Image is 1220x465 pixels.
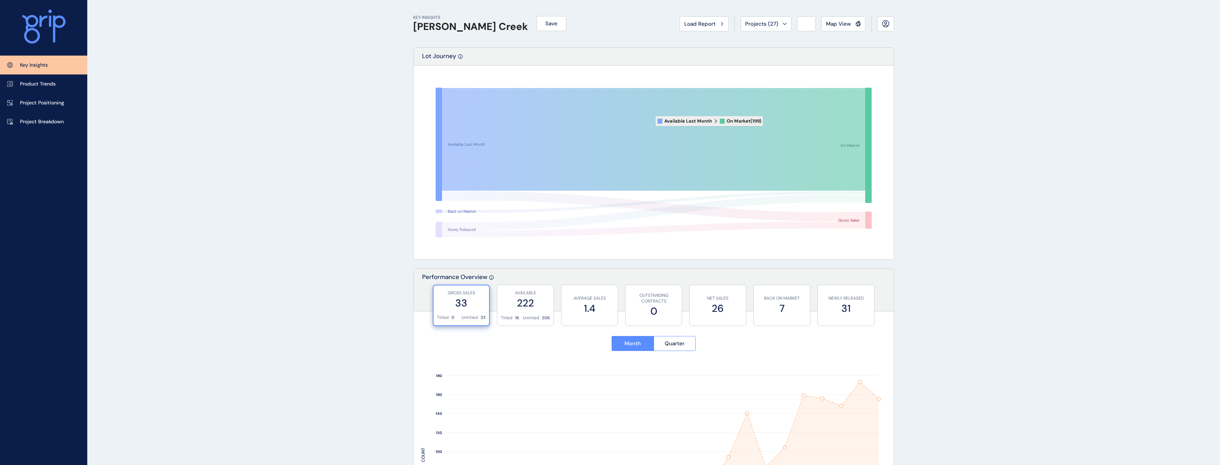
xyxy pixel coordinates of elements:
p: GROSS SALES [437,290,486,296]
p: KEY INSIGHTS [413,15,528,21]
button: Map View [821,16,866,31]
p: Titled [501,315,513,321]
label: 222 [501,296,550,310]
text: 100 [436,449,442,454]
span: Month [624,340,641,347]
span: Quarter [665,340,685,347]
p: OUTSTANDING CONTRACTS [629,293,678,305]
button: Projects (27) [741,16,791,31]
label: 7 [757,301,806,315]
p: Lot Journey [422,52,456,65]
span: Map View [826,20,851,27]
p: Key Insights [20,62,48,69]
label: 33 [437,296,486,310]
label: 26 [693,301,742,315]
p: AVERAGE SALES [565,295,614,301]
p: Project Positioning [20,99,64,107]
text: 160 [436,392,442,397]
p: NET SALES [693,295,742,301]
p: BACK ON MARKET [757,295,806,301]
text: COUNT [420,448,426,462]
button: Save [536,16,566,31]
p: 16 [515,315,519,321]
p: Performance Overview [422,273,487,311]
p: NEWLY RELEASED [821,295,871,301]
p: AVAILABLE [501,290,550,296]
label: 0 [629,304,678,318]
text: 120 [436,430,442,435]
text: 140 [436,411,442,416]
span: Save [545,20,557,27]
button: Month [612,336,654,351]
p: Project Breakdown [20,118,64,125]
p: Untitled [462,315,478,321]
label: 1.4 [565,301,614,315]
p: 206 [542,315,550,321]
p: Titled [437,315,449,321]
p: Untitled [523,315,539,321]
h1: [PERSON_NAME] Creek [413,21,528,33]
p: Product Trends [20,81,56,88]
button: Quarter [654,336,696,351]
label: 31 [821,301,871,315]
p: 33 [481,315,486,321]
span: Load Report [684,20,716,27]
p: 0 [451,315,454,321]
span: Projects ( 27 ) [745,20,778,27]
text: 180 [436,373,442,378]
button: Load Report [680,16,729,31]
